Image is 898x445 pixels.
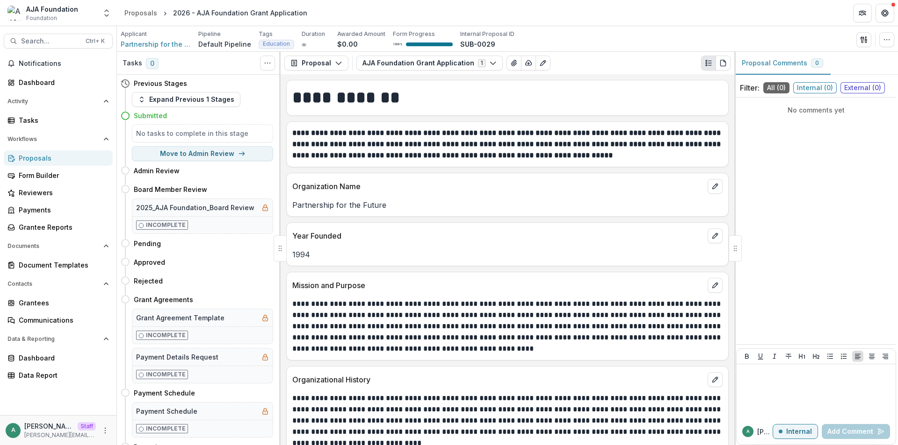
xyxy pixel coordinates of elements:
button: Toggle View Cancelled Tasks [260,56,275,71]
button: edit [708,278,723,293]
div: Dashboard [19,353,105,363]
span: Activity [7,98,100,105]
div: Ctrl + K [84,36,107,46]
p: Organizational History [292,374,704,385]
div: Dashboard [19,78,105,87]
div: Payments [19,205,105,215]
div: Form Builder [19,170,105,180]
button: Open Documents [4,239,113,254]
a: Partnership for the Future [121,39,191,49]
button: edit [708,228,723,243]
button: Plaintext view [701,56,716,71]
button: AJA Foundation Grant Application1 [356,56,503,71]
button: Search... [4,34,113,49]
a: Communications [4,312,113,328]
p: Organization Name [292,181,704,192]
h5: Payment Schedule [136,406,197,416]
button: Move to Admin Review [132,146,273,161]
div: Tasks [19,115,105,125]
button: Bullet List [825,351,836,362]
button: More [100,425,111,436]
button: Strike [783,351,794,362]
span: All ( 0 ) [763,82,789,93]
p: Year Founded [292,230,704,241]
div: AJA Foundation [26,4,78,14]
button: Expand Previous 1 Stages [132,92,240,107]
button: Edit as form [536,56,550,71]
h4: Grant Agreements [134,295,193,304]
p: ∞ [302,39,306,49]
a: Dashboard [4,350,113,366]
button: Open Activity [4,94,113,109]
img: AJA Foundation [7,6,22,21]
h4: Submitted [134,111,167,120]
span: Notifications [19,60,109,68]
span: Data & Reporting [7,336,100,342]
button: Open Data & Reporting [4,332,113,346]
p: Filter: [740,82,760,93]
a: Payments [4,202,113,218]
h4: Pending [134,239,161,248]
button: Align Center [866,351,877,362]
div: Reviewers [19,188,105,198]
button: Open Contacts [4,276,113,291]
div: anveet@trytemelio.com [746,429,750,434]
a: Dashboard [4,75,113,90]
p: $0.00 [337,39,358,49]
h4: Board Member Review [134,184,207,194]
span: Foundation [26,14,57,22]
span: 0 [146,58,159,69]
p: Staff [78,422,96,431]
button: Partners [853,4,872,22]
button: Open Workflows [4,132,113,147]
h4: Admin Review [134,166,180,176]
nav: breadcrumb [121,6,311,20]
button: Heading 2 [811,351,822,362]
button: Notifications [4,56,113,71]
div: Grantees [19,298,105,308]
button: edit [708,179,723,194]
a: Proposals [121,6,161,20]
p: Duration [302,30,325,38]
a: Document Templates [4,257,113,273]
div: Communications [19,315,105,325]
p: Incomplete [146,424,186,433]
p: No comments yet [740,105,892,115]
button: Proposal Comments [734,52,831,75]
button: PDF view [716,56,731,71]
div: Document Templates [19,260,105,270]
p: [PERSON_NAME][EMAIL_ADDRESS][DOMAIN_NAME] [24,431,96,439]
h3: Tasks [123,59,142,67]
span: Education [263,41,290,47]
a: Tasks [4,113,113,128]
p: 1994 [292,249,723,260]
p: Pipeline [198,30,221,38]
a: Grantees [4,295,113,311]
a: Reviewers [4,185,113,200]
button: Italicize [769,351,780,362]
span: External ( 0 ) [840,82,885,93]
a: Form Builder [4,168,113,183]
button: Proposal [284,56,348,71]
button: Open entity switcher [100,4,113,22]
div: 2026 - AJA Foundation Grant Application [173,8,307,18]
div: Proposals [124,8,157,18]
p: [PERSON_NAME][EMAIL_ADDRESS][DOMAIN_NAME] [24,421,74,431]
h5: Payment Details Request [136,352,218,362]
span: Search... [21,37,80,45]
button: Internal [773,424,818,439]
button: Add Comment [822,424,890,439]
p: Incomplete [146,331,186,339]
button: Ordered List [838,351,849,362]
button: Align Right [880,351,891,362]
button: Bold [741,351,753,362]
span: Documents [7,243,100,249]
p: Awarded Amount [337,30,385,38]
button: Underline [755,351,766,362]
p: Applicant [121,30,147,38]
a: Proposals [4,150,113,166]
button: Align Left [852,351,863,362]
button: Get Help [876,4,894,22]
h4: Approved [134,257,165,267]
